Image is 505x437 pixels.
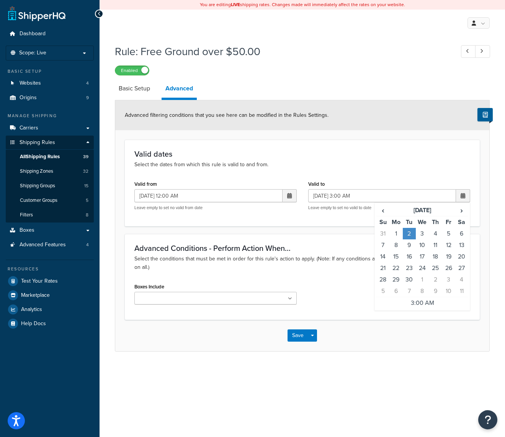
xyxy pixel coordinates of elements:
[20,227,34,234] span: Boxes
[416,228,429,239] td: 3
[6,179,94,193] li: Shipping Groups
[84,183,88,189] span: 15
[376,297,468,309] td: 3:00 AM
[6,193,94,208] a: Customer Groups5
[389,285,402,297] td: 6
[403,239,416,251] td: 9
[6,238,94,252] li: Advanced Features
[6,91,94,105] a: Origins9
[86,197,88,204] span: 5
[6,223,94,237] a: Boxes
[403,228,416,239] td: 2
[6,27,94,41] a: Dashboard
[19,50,46,56] span: Scope: Live
[6,238,94,252] a: Advanced Features4
[442,239,455,251] td: 12
[442,216,455,228] th: Fr
[21,278,58,285] span: Test Your Rates
[455,228,468,239] td: 6
[403,262,416,274] td: 23
[20,139,55,146] span: Shipping Rules
[6,274,94,288] a: Test Your Rates
[162,79,197,100] a: Advanced
[429,262,442,274] td: 25
[416,239,429,251] td: 10
[20,242,66,248] span: Advanced Features
[134,255,470,272] p: Select the conditions that must be met in order for this rule's action to apply. (Note: If any co...
[416,251,429,262] td: 17
[416,216,429,228] th: We
[376,262,389,274] td: 21
[308,181,325,187] label: Valid to
[86,212,88,218] span: 8
[376,274,389,285] td: 28
[376,239,389,251] td: 7
[6,121,94,135] a: Carriers
[21,292,50,299] span: Marketplace
[416,274,429,285] td: 1
[455,285,468,297] td: 11
[6,288,94,302] li: Marketplace
[403,251,416,262] td: 16
[478,410,497,429] button: Open Resource Center
[461,45,476,58] a: Previous Record
[429,274,442,285] td: 2
[416,285,429,297] td: 8
[455,262,468,274] td: 27
[455,239,468,251] td: 13
[231,1,240,8] b: LIVE
[20,80,41,87] span: Websites
[6,113,94,119] div: Manage Shipping
[20,31,46,37] span: Dashboard
[442,262,455,274] td: 26
[477,108,493,121] button: Show Help Docs
[86,95,89,101] span: 9
[376,228,389,239] td: 31
[403,274,416,285] td: 30
[6,150,94,164] a: AllShipping Rules39
[389,262,402,274] td: 22
[6,266,94,272] div: Resources
[134,244,470,252] h3: Advanced Conditions - Perform Action When...
[83,168,88,175] span: 32
[429,228,442,239] td: 4
[456,205,468,216] span: ›
[6,76,94,90] li: Websites
[134,284,164,290] label: Boxes Include
[6,303,94,316] a: Analytics
[20,197,57,204] span: Customer Groups
[20,183,55,189] span: Shipping Groups
[6,208,94,222] a: Filters8
[20,125,38,131] span: Carriers
[134,150,470,158] h3: Valid dates
[6,164,94,178] li: Shipping Zones
[6,136,94,223] li: Shipping Rules
[115,79,154,98] a: Basic Setup
[308,205,471,211] p: Leave empty to set no valid to date
[86,242,89,248] span: 4
[6,136,94,150] a: Shipping Rules
[86,80,89,87] span: 4
[403,285,416,297] td: 7
[376,251,389,262] td: 14
[475,45,490,58] a: Next Record
[21,321,46,327] span: Help Docs
[376,216,389,228] th: Su
[442,274,455,285] td: 3
[134,205,297,211] p: Leave empty to set no valid from date
[389,205,455,216] th: [DATE]
[134,181,157,187] label: Valid from
[20,154,60,160] span: All Shipping Rules
[6,91,94,105] li: Origins
[429,239,442,251] td: 11
[376,285,389,297] td: 5
[6,179,94,193] a: Shipping Groups15
[6,208,94,222] li: Filters
[6,193,94,208] li: Customer Groups
[455,251,468,262] td: 20
[83,154,88,160] span: 39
